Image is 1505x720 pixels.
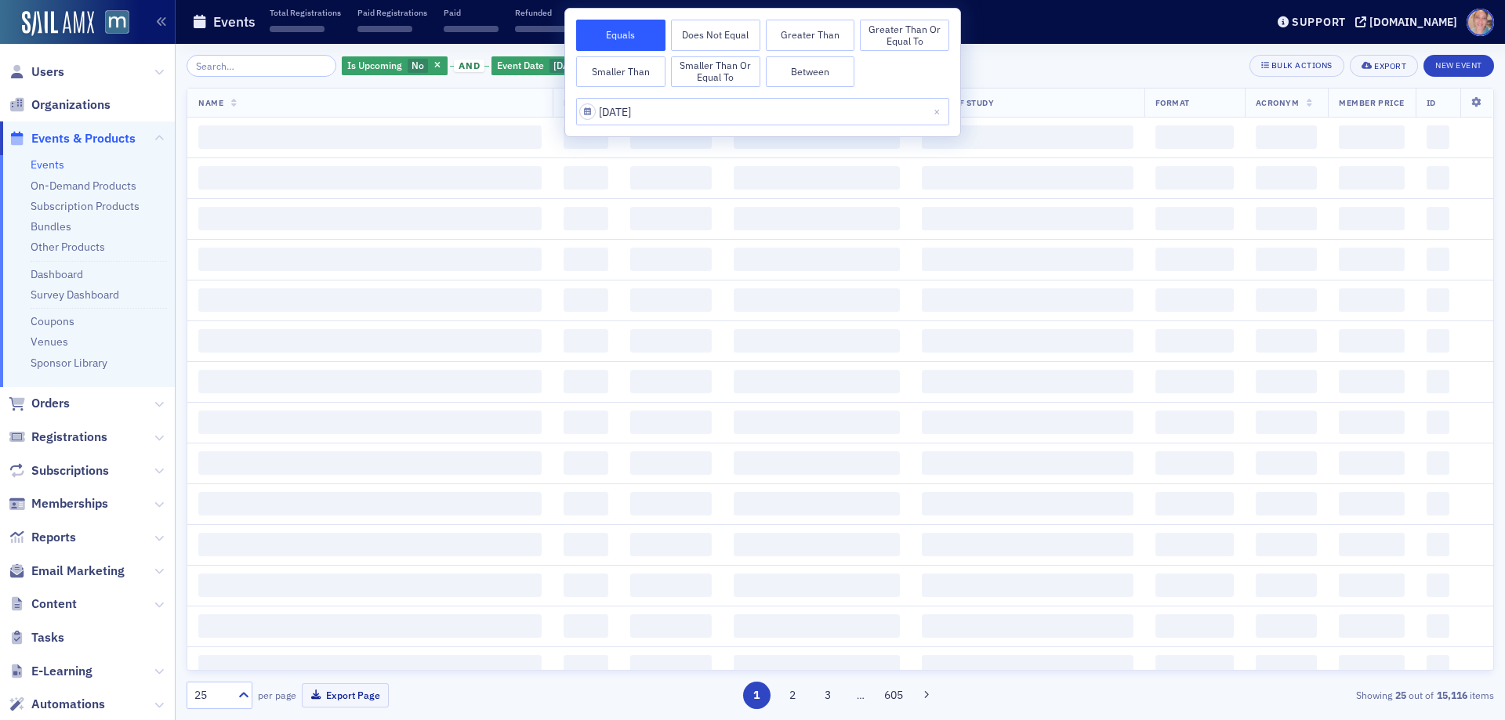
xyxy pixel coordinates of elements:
a: Reports [9,529,76,546]
button: 605 [880,682,908,709]
div: Export [1374,62,1406,71]
span: ‌ [1155,573,1234,597]
a: Automations [9,696,105,713]
button: Between [766,56,855,88]
span: ‌ [1339,288,1404,312]
a: Events [31,157,64,172]
span: ‌ [734,207,901,230]
a: New Event [1423,57,1494,71]
span: ‌ [734,451,901,475]
span: Events & Products [31,130,136,147]
img: SailAMX [22,11,94,36]
span: ‌ [630,329,712,353]
div: 25 [194,687,229,704]
span: ‌ [630,166,712,190]
span: ‌ [1155,288,1234,312]
span: Profile [1467,9,1494,36]
span: ‌ [198,492,542,516]
span: ‌ [734,411,901,434]
a: E-Learning [9,663,92,680]
a: Users [9,63,64,81]
span: Reports [31,529,76,546]
span: ‌ [1339,451,1404,475]
span: ‌ [1427,125,1449,149]
span: ‌ [1427,614,1449,638]
button: 1 [743,682,771,709]
span: ‌ [1339,573,1404,597]
span: ‌ [1155,411,1234,434]
button: [DOMAIN_NAME] [1355,16,1463,27]
span: ‌ [1155,533,1234,556]
div: Showing out of items [1069,688,1494,702]
h1: Events [213,13,256,31]
span: ‌ [564,166,608,190]
a: Memberships [9,495,108,512]
span: ‌ [1155,248,1234,271]
span: Orders [31,395,70,412]
span: ‌ [1256,492,1317,516]
a: Venues [31,335,68,349]
span: ‌ [198,329,542,353]
span: ‌ [734,655,901,678]
span: ‌ [564,655,608,678]
a: Content [9,595,77,613]
p: Paid [444,7,499,18]
span: ID [1427,97,1436,108]
a: Sponsor Library [31,356,107,370]
span: ‌ [198,125,542,149]
span: ‌ [198,166,542,190]
button: Bulk Actions [1249,55,1344,77]
span: ‌ [734,614,901,638]
span: [DATE] [553,59,582,71]
span: ‌ [1155,329,1234,353]
span: ‌ [357,26,412,32]
span: ‌ [922,125,1133,149]
span: ‌ [734,288,901,312]
span: ‌ [198,451,542,475]
span: Registrations [31,429,107,446]
strong: 15,116 [1434,688,1470,702]
span: ‌ [1155,492,1234,516]
a: Tasks [9,629,64,646]
span: ‌ [922,288,1133,312]
a: Dashboard [31,267,83,281]
div: [DOMAIN_NAME] [1369,15,1457,29]
span: ‌ [198,614,542,638]
span: ‌ [1339,207,1404,230]
span: ‌ [198,370,542,393]
span: Is Upcoming [347,59,402,71]
span: Acronym [1256,97,1300,108]
span: ‌ [564,614,608,638]
span: ‌ [1256,207,1317,230]
span: ‌ [1256,614,1317,638]
span: ‌ [515,26,570,32]
span: Content [31,595,77,613]
a: On-Demand Products [31,179,136,193]
span: Member Price [1339,97,1404,108]
span: ‌ [734,248,901,271]
button: Close [928,98,949,125]
span: ‌ [922,655,1133,678]
span: Users [31,63,64,81]
span: ‌ [198,288,542,312]
span: ‌ [922,411,1133,434]
span: ‌ [630,451,712,475]
a: Subscriptions [9,462,109,479]
span: ‌ [1427,533,1449,556]
span: ‌ [1256,655,1317,678]
span: ‌ [1427,207,1449,230]
span: ‌ [1155,166,1234,190]
span: ‌ [1256,533,1317,556]
div: No [342,56,448,76]
span: ‌ [922,329,1133,353]
span: ‌ [564,207,608,230]
span: ‌ [1155,207,1234,230]
span: ‌ [922,166,1133,190]
a: Orders [9,395,70,412]
button: Smaller Than [576,56,665,88]
span: ‌ [444,26,499,32]
button: Greater Than [766,20,855,51]
span: ‌ [922,573,1133,597]
span: ‌ [734,329,901,353]
span: ‌ [1155,614,1234,638]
